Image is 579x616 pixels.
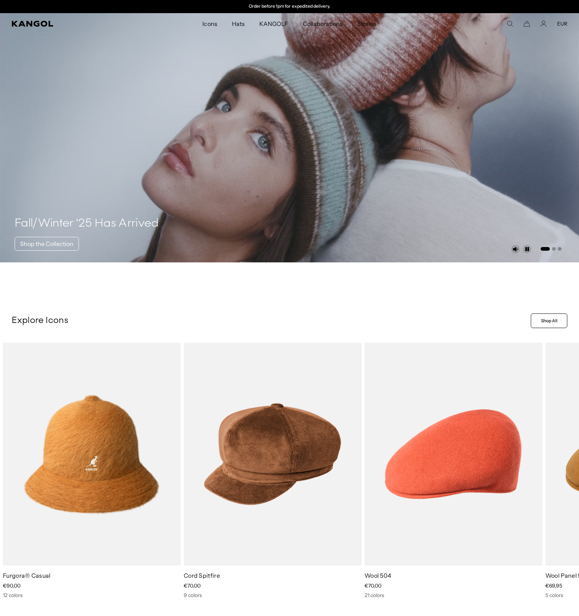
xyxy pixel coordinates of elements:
[214,4,365,9] div: 2 of 2
[552,247,556,251] button: Go to slide 2
[181,343,362,598] div: 2 of 13
[545,582,562,589] span: €69,95
[195,13,224,34] a: Icons
[3,571,181,580] p: Furgora® Casual
[12,315,528,326] p: Explore Icons
[303,13,343,34] span: Collaborations
[357,13,376,34] span: Stories
[3,582,20,589] span: €90,00
[15,216,159,231] h4: Fall/Winter ‘25 Has Arrived
[507,20,513,27] summary: Search here
[225,13,252,34] a: Hats
[202,13,217,34] span: Icons
[523,20,530,27] button: Cart
[540,20,547,27] a: Account
[531,313,567,328] a: Shop All
[540,246,561,251] ul: Select a slide to show
[12,21,134,27] a: Kangol
[214,4,365,9] slideshow-component: Announcement bar
[557,20,567,27] button: EUR
[3,343,181,566] img: color-rustic-caramel
[541,247,550,251] button: Go to slide 1
[184,592,362,598] div: 9 colors
[15,237,79,251] a: Shop the Collection
[3,592,181,598] div: 12 colors
[184,582,201,589] span: €70,00
[350,13,384,34] a: Stories
[523,245,532,254] button: Pause
[365,582,381,589] span: €70,00
[232,13,245,34] span: Hats
[365,571,542,580] p: Wool 504
[365,592,542,598] div: 21 colors
[214,4,365,9] div: Announcement
[365,343,542,566] img: color-coral-flame
[184,343,362,566] img: color-wood
[558,247,561,251] button: Go to slide 3
[296,13,350,34] a: Collaborations
[511,245,520,254] button: Unmute
[259,13,288,34] span: KANGOLF
[252,13,296,34] a: KANGOLF
[362,343,542,598] div: 3 of 13
[249,4,330,9] p: Order before 1pm for expedited delivery.
[184,571,362,580] p: Cord Spitfire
